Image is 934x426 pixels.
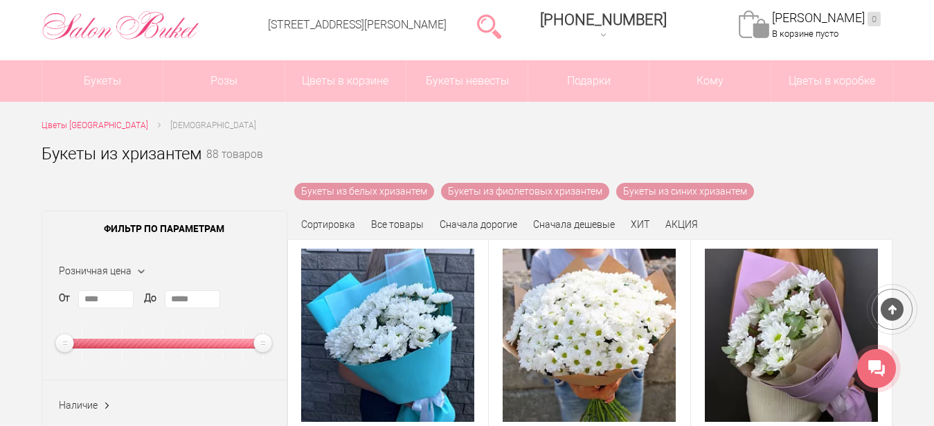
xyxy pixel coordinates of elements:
a: [PERSON_NAME] [772,10,881,26]
span: Фильтр по параметрам [42,211,287,246]
span: Наличие [59,400,98,411]
a: [PHONE_NUMBER] [532,6,675,46]
a: Букеты из фиолетовых хризантем [441,183,609,200]
a: Сначала дорогие [440,219,517,230]
img: Букет из Кустовой хризантемы с Зеленью [705,249,878,422]
span: Сортировка [301,219,355,230]
img: Букет из 25 хризантем в крафте [503,249,676,422]
a: Цветы в коробке [771,60,892,102]
span: Кому [649,60,771,102]
a: Сначала дешевые [533,219,615,230]
span: Цветы [GEOGRAPHIC_DATA] [42,121,148,130]
span: Розничная цена [59,265,132,276]
img: Цветы Нижний Новгород [42,8,200,44]
span: [DEMOGRAPHIC_DATA] [170,121,256,130]
a: ХИТ [631,219,649,230]
label: От [59,291,70,305]
a: [STREET_ADDRESS][PERSON_NAME] [268,18,447,31]
a: Цветы в корзине [285,60,406,102]
h1: Букеты из хризантем [42,141,202,166]
span: В корзине пусто [772,28,838,39]
a: Розы [163,60,285,102]
img: Букет из хризантем кустовых [301,249,474,422]
a: Подарки [528,60,649,102]
span: [PHONE_NUMBER] [540,11,667,28]
a: Букеты невесты [406,60,528,102]
a: Цветы [GEOGRAPHIC_DATA] [42,118,148,133]
a: Букеты [42,60,163,102]
label: До [144,291,156,305]
a: АКЦИЯ [665,219,698,230]
a: Букеты из синих хризантем [616,183,754,200]
ins: 0 [868,12,881,26]
a: Букеты из белых хризантем [294,183,434,200]
small: 88 товаров [206,150,263,183]
a: Все товары [371,219,424,230]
